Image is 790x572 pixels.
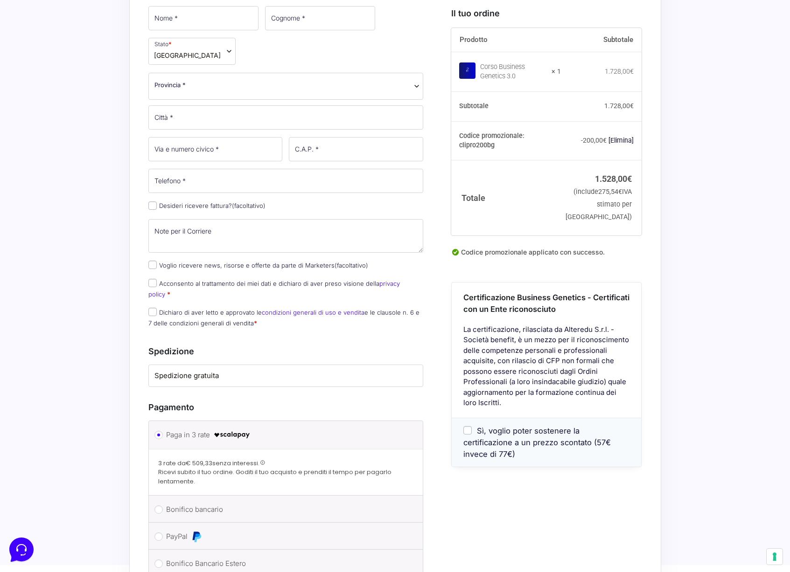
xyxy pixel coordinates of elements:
span: (facoltativo) [232,202,266,209]
th: Prodotto [451,28,561,52]
label: PayPal [166,530,403,544]
img: dark [45,52,63,71]
button: Messaggi [65,299,122,321]
label: Dichiaro di aver letto e approvato le e le clausole n. 6 e 7 delle condizioni generali di vendita [148,309,419,327]
button: Le tue preferenze relative al consenso per le tecnologie di tracciamento [767,549,783,565]
span: Trova una risposta [15,116,73,123]
th: Subtotale [451,91,561,121]
span: 200,00 [583,137,607,144]
input: Città * [148,105,424,130]
p: Home [28,312,44,321]
a: Apri Centro Assistenza [99,116,172,123]
a: condizioni generali di uso e vendita [262,309,364,316]
input: C.A.P. * [289,137,423,161]
input: Telefono * [148,169,424,193]
input: Voglio ricevere news, risorse e offerte da parte di Marketers(facoltativo) [148,261,157,269]
span: € [630,102,634,110]
span: Le tue conversazioni [15,37,79,45]
iframe: Customerly Messenger Launcher [7,536,35,564]
label: Acconsento al trattamento dei miei dati e dichiaro di aver preso visione della [148,280,400,298]
div: Codice promozionale applicato con successo. [451,247,642,265]
span: € [618,187,622,195]
span: € [627,174,632,184]
span: Certificazione Business Genetics - Certificati con un Ente riconosciuto [463,293,629,314]
input: Sì, voglio poter sostenere la certificazione a un prezzo scontato (57€ invece di 77€) [463,426,472,434]
label: Spedizione gratuita [154,371,418,381]
bdi: 1.728,00 [604,102,634,110]
small: (include IVA stimato per [GEOGRAPHIC_DATA]) [566,187,632,221]
img: Corso Business Genetics 3.0 [459,62,475,78]
h3: Pagamento [148,401,424,413]
td: - [561,121,642,160]
span: € [603,137,607,144]
span: Provincia [148,73,424,100]
th: Totale [451,160,561,235]
img: PayPal [191,531,202,542]
input: Nome * [148,6,259,30]
input: Cognome * [265,6,375,30]
span: Inizia una conversazione [61,84,138,91]
h3: Il tuo ordine [451,7,642,20]
div: La certificazione, rilasciata da Alteredu S.r.l. - Società benefit, è un mezzo per il riconoscime... [452,324,641,417]
label: Bonifico bancario [166,503,403,517]
button: Home [7,299,65,321]
span: Italia [154,50,221,60]
button: Aiuto [122,299,179,321]
bdi: 1.728,00 [605,68,634,75]
img: dark [30,52,49,71]
img: scalapay-logo-black.png [213,429,251,441]
input: Acconsento al trattamento dei miei dati e dichiaro di aver preso visione dellaprivacy policy [148,279,157,287]
input: Via e numero civico * [148,137,283,161]
span: Stato [148,38,236,65]
th: Subtotale [561,28,642,52]
label: Bonifico Bancario Estero [166,557,403,571]
th: Codice promozionale: clipro200bg [451,121,561,160]
button: Inizia una conversazione [15,78,172,97]
bdi: 1.528,00 [595,174,632,184]
input: Dichiaro di aver letto e approvato lecondizioni generali di uso e venditae le clausole n. 6 e 7 d... [148,308,157,316]
span: Provincia * [154,80,186,90]
p: Aiuto [144,312,157,321]
div: Corso Business Genetics 3.0 [480,62,545,81]
label: Paga in 3 rate [166,428,403,442]
h2: Ciao da Marketers 👋 [7,7,157,22]
label: Voglio ricevere news, risorse e offerte da parte di Marketers [148,262,368,269]
a: Rimuovi il codice promozionale clipro200bg [608,137,634,144]
span: € [630,68,634,75]
label: Desideri ricevere fattura? [148,202,266,209]
img: dark [15,52,34,71]
p: Messaggi [81,312,106,321]
span: 275,54 [598,187,622,195]
span: (facoltativo) [335,262,368,269]
h3: Spedizione [148,345,424,358]
span: Sì, voglio poter sostenere la certificazione a un prezzo scontato (57€ invece di 77€) [463,426,611,458]
input: Cerca un articolo... [21,136,153,145]
strong: × 1 [552,67,561,76]
input: Desideri ricevere fattura?(facoltativo) [148,201,157,210]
